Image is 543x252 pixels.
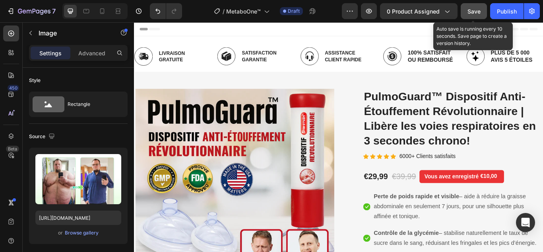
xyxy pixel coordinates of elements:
img: gempages_574280435123618862-c5b38b6f-e6d4-439b-a786-5cc39255501c.svg [387,29,409,50]
img: gempages_574280435123618862-96194c64-8bdf-43c0-af1b-a5a15124219e.svg [290,29,312,50]
span: – aide à réduire la graisse abdominale en seulement 7 jours, pour une silhouette plus affinée et ... [279,199,457,230]
span: Save [467,8,481,15]
div: Beta [6,146,19,152]
strong: Contrôle de la glycémie [279,242,355,250]
p: Image [39,28,106,38]
img: gempages_574280435123618862-d831e25b-22f8-4ff2-9ca5-372c61996707.svg [194,29,215,50]
p: Plus de 5 000 avis 5 étoiles [416,31,470,48]
span: / [223,7,225,16]
div: Browse gallery [65,229,99,236]
button: 0 product assigned [380,3,458,19]
span: 0 product assigned [387,7,440,16]
div: €10,00 [403,174,424,185]
img: preview-image [35,154,121,204]
p: Settings [39,49,62,57]
div: Source [29,131,56,142]
span: MetaboOne™ [226,7,261,16]
a: PulmoGuard™ Dispositif Anti-Étouffement Révolutionnaire | Libère les voies respiratoires en 3 sec... [267,78,477,148]
p: Advanced [78,49,105,57]
div: Style [29,77,41,84]
span: Draft [288,8,300,15]
div: Rectangle [68,95,116,113]
p: 100% satisfait ou remboursé [319,31,373,48]
button: 7 [3,3,59,19]
p: Assistance client rapide [222,32,277,47]
button: Publish [490,3,524,19]
div: Undo/Redo [150,3,182,19]
strong: Perte de poids rapide et visible [279,199,379,207]
button: Browse gallery [64,229,99,237]
input: https://example.com/image.jpg [35,211,121,225]
div: 450 [8,85,19,91]
div: €39,99 [300,173,329,187]
div: €29,99 [267,173,297,187]
div: Vous avez enregistré [337,174,403,186]
div: Publish [497,7,517,16]
button: Save [461,3,487,19]
p: 6000+ Clients satisfaits [309,151,375,162]
iframe: Design area [134,22,543,252]
span: or [58,228,63,238]
div: Open Intercom Messenger [516,213,535,232]
p: 7 [52,6,56,16]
